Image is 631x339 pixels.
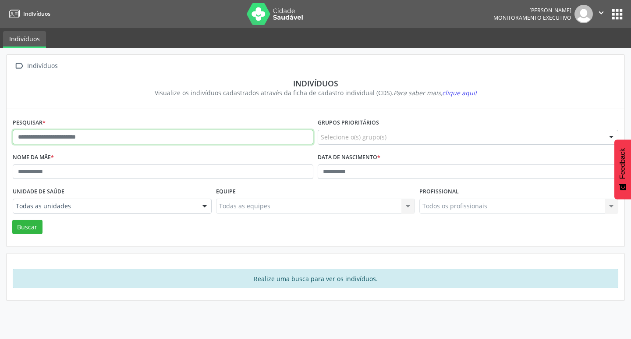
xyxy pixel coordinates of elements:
span: Selecione o(s) grupo(s) [321,132,386,142]
a:  Indivíduos [13,60,59,72]
label: Profissional [419,185,459,199]
label: Equipe [216,185,236,199]
label: Data de nascimento [318,151,380,164]
a: Indivíduos [3,31,46,48]
div: Indivíduos [25,60,59,72]
a: Indivíduos [6,7,50,21]
label: Nome da mãe [13,151,54,164]
span: Indivíduos [23,10,50,18]
label: Pesquisar [13,116,46,130]
label: Unidade de saúde [13,185,64,199]
i:  [596,8,606,18]
div: Realize uma busca para ver os indivíduos. [13,269,618,288]
span: clique aqui! [442,89,477,97]
span: Monitoramento Executivo [493,14,571,21]
span: Feedback [619,148,627,179]
img: img [574,5,593,23]
div: [PERSON_NAME] [493,7,571,14]
i:  [13,60,25,72]
i: Para saber mais, [393,89,477,97]
div: Indivíduos [19,79,612,88]
button: apps [610,7,625,22]
span: Todas as unidades [16,202,194,211]
button: Buscar [12,220,43,235]
label: Grupos prioritários [318,116,379,130]
button:  [593,5,610,23]
div: Visualize os indivíduos cadastrados através da ficha de cadastro individual (CDS). [19,88,612,97]
button: Feedback - Mostrar pesquisa [614,139,631,199]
